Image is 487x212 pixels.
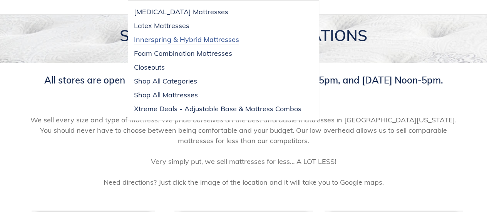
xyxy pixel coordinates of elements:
a: Latex Mattresses [128,19,307,33]
span: Foam Combination Mattresses [134,49,232,58]
a: Innerspring & Hybrid Mattresses [128,33,307,47]
a: Closeouts [128,60,307,74]
a: Foam Combination Mattresses [128,47,307,60]
span: Shop All Categories [134,77,197,86]
a: Shop All Categories [128,74,307,88]
span: We sell every size and type of mattress. We pride ourselves on the best affordable mattresses in ... [24,115,463,187]
span: [MEDICAL_DATA] Mattresses [134,7,228,17]
span: Shop All Mattresses [134,90,198,100]
span: Innerspring & Hybrid Mattresses [134,35,239,44]
span: SEVEN WESTERN NY LOCATIONS [120,26,367,45]
span: Xtreme Deals - Adjustable Base & Mattress Combos [134,104,301,114]
span: All stores are open [DATE]-[DATE] 10am – 8pm, [DATE] 10am – 5pm, and [DATE] Noon-5pm. Call [PHONE... [44,74,443,108]
a: Shop All Mattresses [128,88,307,102]
span: Closeouts [134,63,165,72]
a: Xtreme Deals - Adjustable Base & Mattress Combos [128,102,307,116]
a: [MEDICAL_DATA] Mattresses [128,5,307,19]
span: Latex Mattresses [134,21,189,30]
